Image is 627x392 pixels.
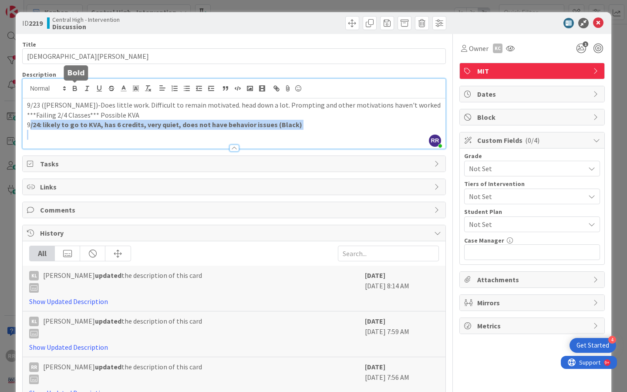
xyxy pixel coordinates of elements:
div: KL [29,271,39,280]
span: ID [22,18,43,28]
label: Case Manager [464,237,504,244]
span: [PERSON_NAME] the description of this card [43,270,202,293]
b: updated [95,362,121,371]
span: Mirrors [477,297,589,308]
strong: /24: likely to go to KVA, has 6 credits, very quiet, does not have behavior issues (Black) [30,120,302,129]
b: [DATE] [365,317,385,325]
span: ( 0/4 ) [525,136,539,145]
span: Support [18,1,40,12]
span: Metrics [477,321,589,331]
div: RR [29,362,39,372]
span: Not Set [469,190,580,203]
div: Open Get Started checklist, remaining modules: 4 [570,338,616,353]
div: Student Plan [464,209,600,215]
div: All [30,246,55,261]
p: ***Failing 2/4 Classes*** Possible KVA [27,110,441,120]
b: 2219 [29,19,43,27]
span: Central High - Intervention [52,16,120,23]
label: Title [22,41,36,48]
span: Owner [469,43,489,54]
span: MIT [477,66,589,76]
div: [DATE] 7:59 AM [365,316,439,352]
span: Comments [40,205,430,215]
div: Grade [464,153,600,159]
div: KL [29,317,39,326]
span: 1 [583,41,588,47]
div: 9+ [44,3,48,10]
div: 4 [608,336,616,344]
span: Attachments [477,274,589,285]
span: History [40,228,430,238]
span: RR [429,135,441,147]
span: Block [477,112,589,122]
input: type card name here... [22,48,446,64]
div: [DATE] 8:14 AM [365,270,439,307]
a: Show Updated Description [29,297,108,306]
b: [DATE] [365,362,385,371]
div: kc [493,44,502,53]
span: Tasks [40,159,430,169]
b: updated [95,271,121,280]
div: Tiers of Intervention [464,181,600,187]
span: Custom Fields [477,135,589,145]
span: [PERSON_NAME] the description of this card [43,362,202,384]
span: [PERSON_NAME] the description of this card [43,316,202,338]
span: Dates [477,89,589,99]
b: [DATE] [365,271,385,280]
span: Not Set [469,162,580,175]
h5: Bold [67,69,85,77]
span: Links [40,182,430,192]
b: updated [95,317,121,325]
p: 9/23 ([PERSON_NAME])-Does little work. Difficult to remain motivated. head down a lot. Prompting ... [27,100,441,110]
b: Discussion [52,23,120,30]
input: Search... [338,246,439,261]
p: 9 [27,120,441,130]
a: Show Updated Description [29,343,108,351]
span: Description [22,71,56,78]
span: Not Set [469,219,585,230]
div: Get Started [576,341,609,350]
